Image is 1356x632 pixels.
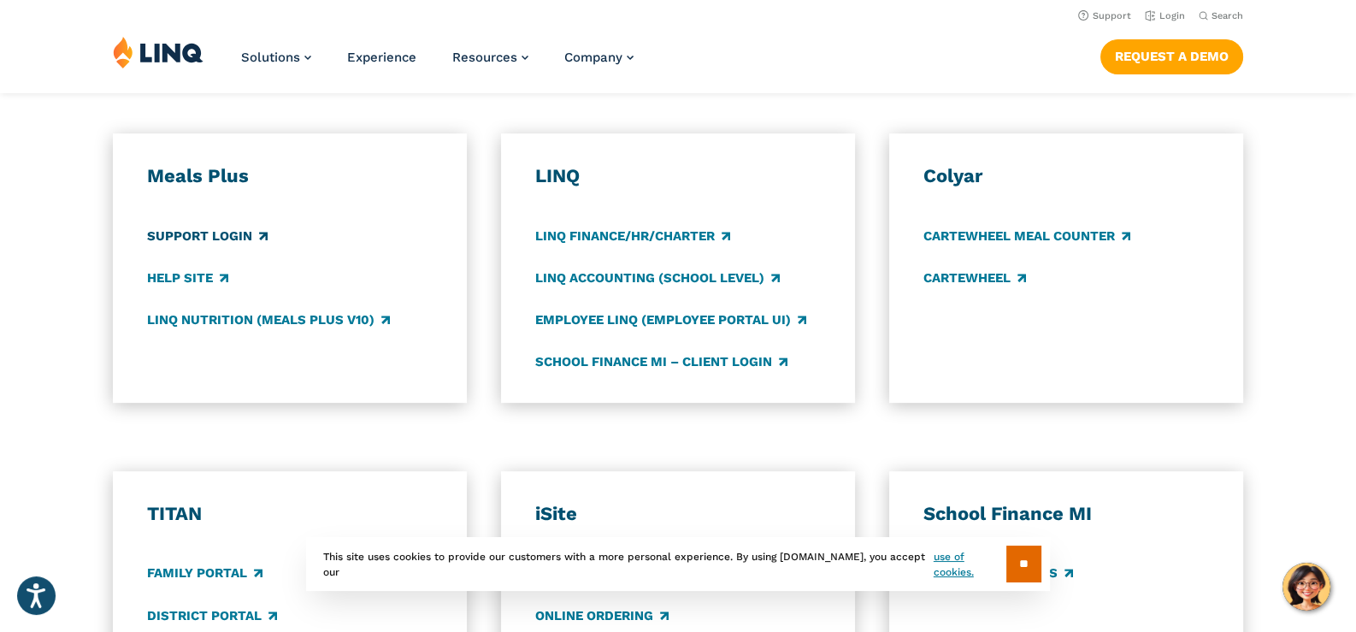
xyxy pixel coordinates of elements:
[147,227,268,245] a: Support Login
[535,227,730,245] a: LINQ Finance/HR/Charter
[535,502,822,526] h3: iSite
[535,269,780,287] a: LINQ Accounting (school level)
[564,50,634,65] a: Company
[1145,10,1185,21] a: Login
[923,227,1129,245] a: CARTEWHEEL Meal Counter
[1078,10,1131,21] a: Support
[923,502,1209,526] h3: School Finance MI
[147,310,390,329] a: LINQ Nutrition (Meals Plus v10)
[535,310,806,329] a: Employee LINQ (Employee Portal UI)
[564,50,622,65] span: Company
[1212,10,1243,21] span: Search
[1282,563,1330,611] button: Hello, have a question? Let’s chat.
[241,50,311,65] a: Solutions
[306,537,1050,591] div: This site uses cookies to provide our customers with a more personal experience. By using [DOMAIN...
[1199,9,1243,22] button: Open Search Bar
[241,50,300,65] span: Solutions
[923,164,1209,188] h3: Colyar
[113,36,203,68] img: LINQ | K‑12 Software
[535,164,822,188] h3: LINQ
[147,164,433,188] h3: Meals Plus
[535,352,787,371] a: School Finance MI – Client Login
[452,50,517,65] span: Resources
[934,549,1006,580] a: use of cookies.
[1100,39,1243,74] a: Request a Demo
[452,50,528,65] a: Resources
[347,50,416,65] a: Experience
[241,36,634,92] nav: Primary Navigation
[147,269,228,287] a: Help Site
[923,269,1025,287] a: CARTEWHEEL
[147,502,433,526] h3: TITAN
[1100,36,1243,74] nav: Button Navigation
